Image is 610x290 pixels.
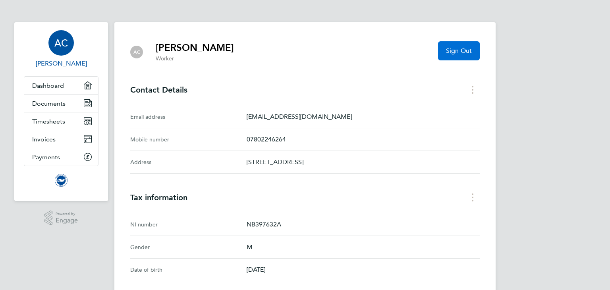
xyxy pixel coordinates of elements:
[24,95,98,112] a: Documents
[247,242,480,252] p: M
[247,220,480,229] p: NB397632A
[130,112,247,122] div: Email address
[130,135,247,144] div: Mobile number
[133,49,140,55] span: AC
[54,38,68,48] span: AC
[32,118,65,125] span: Timesheets
[130,157,247,167] div: Address
[130,242,247,252] div: Gender
[32,153,60,161] span: Payments
[24,112,98,130] a: Timesheets
[247,112,480,122] p: [EMAIL_ADDRESS][DOMAIN_NAME]
[247,265,480,275] p: [DATE]
[32,100,66,107] span: Documents
[130,193,480,202] h3: Tax information
[56,217,78,224] span: Engage
[130,220,247,229] div: NI number
[56,211,78,217] span: Powered by
[44,211,78,226] a: Powered byEngage
[247,135,480,144] p: 07802246264
[24,148,98,166] a: Payments
[55,174,68,187] img: brightonandhovealbion-logo-retina.png
[32,82,64,89] span: Dashboard
[130,265,247,275] div: Date of birth
[24,30,98,68] a: AC[PERSON_NAME]
[446,47,472,55] span: Sign Out
[130,46,143,58] div: Andrew Cashman
[247,157,480,167] p: [STREET_ADDRESS]
[465,191,480,203] button: Tax information menu
[24,130,98,148] a: Invoices
[24,77,98,94] a: Dashboard
[438,41,480,60] button: Sign Out
[156,55,234,63] p: Worker
[465,83,480,96] button: Contact Details menu
[156,41,234,54] h2: [PERSON_NAME]
[14,22,108,201] nav: Main navigation
[24,59,98,68] span: Andrew Cashman
[32,135,56,143] span: Invoices
[130,85,480,95] h3: Contact Details
[24,174,98,187] a: Go to home page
